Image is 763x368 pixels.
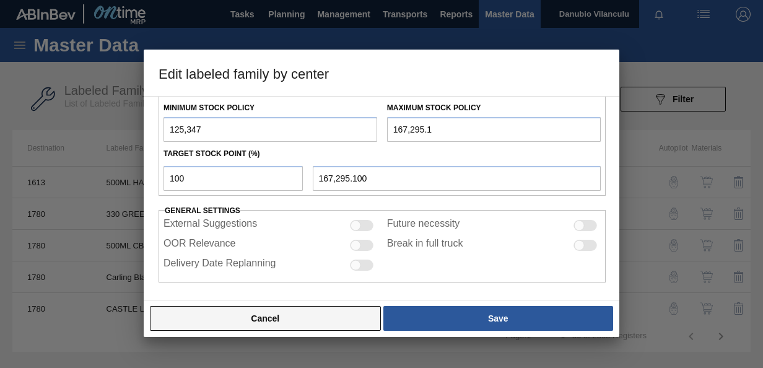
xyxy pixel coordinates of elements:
[383,306,613,331] button: Save
[163,149,260,158] label: Target Stock Point (%)
[144,50,619,97] h3: Edit labeled family by center
[150,306,381,331] button: Cancel
[163,258,276,273] label: Delivery Date Replanning
[387,103,481,112] label: Maximum Stock Policy
[163,238,236,253] label: OOR Relevance
[163,103,255,112] label: Minimum Stock Policy
[165,206,240,215] span: General settings
[387,238,463,253] label: Break in full truck
[163,218,257,233] label: External Suggestions
[387,218,460,233] label: Future necessity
